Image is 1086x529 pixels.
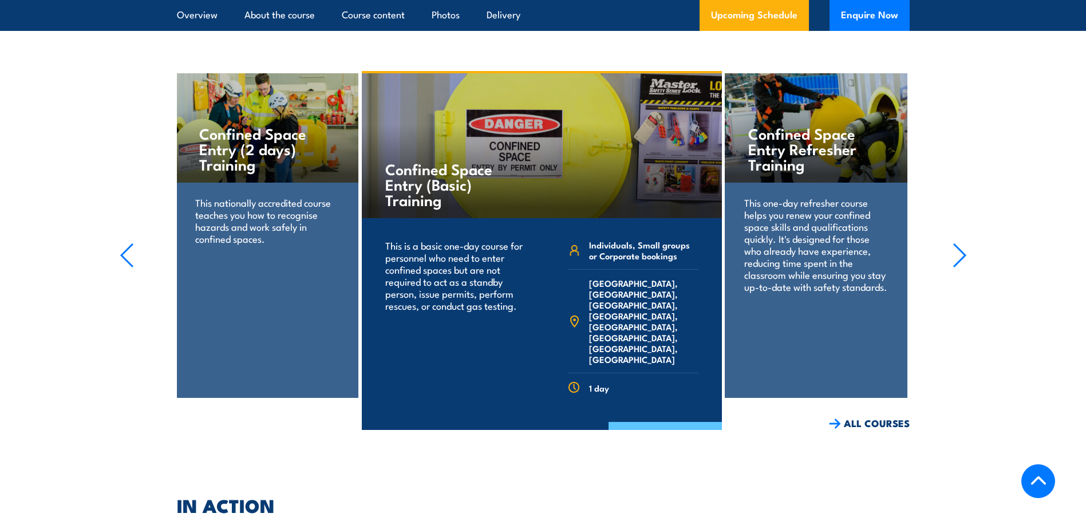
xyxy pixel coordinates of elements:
h4: Confined Space Entry (2 days) Training [199,125,335,172]
h4: Confined Space Entry (Basic) Training [385,161,520,207]
span: 1 day [589,382,609,393]
a: COURSE DETAILS [609,422,722,452]
p: This one-day refresher course helps you renew your confined space skills and qualifications quick... [744,196,888,293]
a: ALL COURSES [829,417,910,430]
p: This nationally accredited course teaches you how to recognise hazards and work safely in confine... [195,196,339,244]
p: This is a basic one-day course for personnel who need to enter confined spaces but are not requir... [385,239,527,311]
h2: IN ACTION [177,497,910,513]
span: [GEOGRAPHIC_DATA], [GEOGRAPHIC_DATA], [GEOGRAPHIC_DATA], [GEOGRAPHIC_DATA], [GEOGRAPHIC_DATA], [G... [589,278,698,365]
h4: Confined Space Entry Refresher Training [748,125,884,172]
span: Individuals, Small groups or Corporate bookings [589,239,698,261]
